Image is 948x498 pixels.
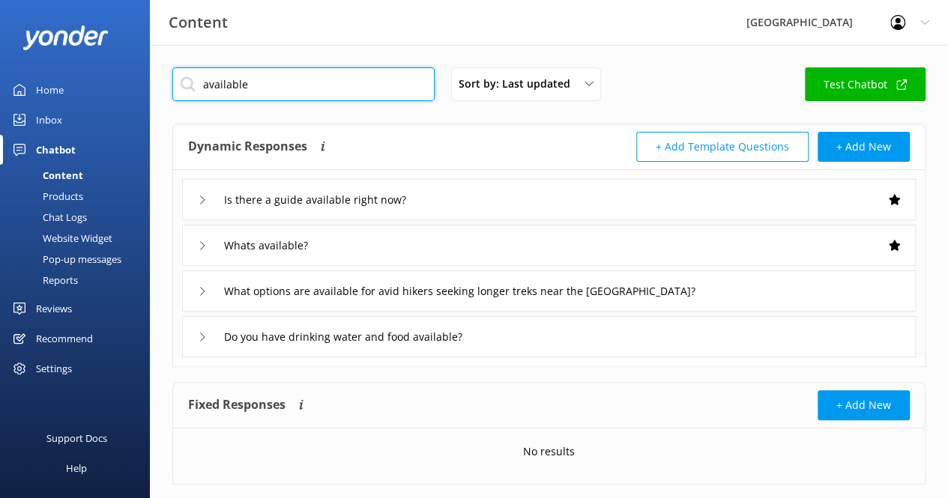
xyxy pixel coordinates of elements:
[188,132,307,162] h4: Dynamic Responses
[9,249,150,270] a: Pop-up messages
[36,324,93,353] div: Recommend
[523,443,575,460] p: No results
[9,165,150,186] a: Content
[169,10,228,34] h3: Content
[9,270,150,291] a: Reports
[818,132,910,162] button: + Add New
[22,25,109,50] img: yonder-white-logo.png
[9,165,83,186] div: Content
[9,228,112,249] div: Website Widget
[46,423,107,453] div: Support Docs
[459,76,579,92] span: Sort by: Last updated
[36,353,72,383] div: Settings
[9,249,121,270] div: Pop-up messages
[36,294,72,324] div: Reviews
[188,390,286,420] h4: Fixed Responses
[636,132,809,162] button: + Add Template Questions
[9,207,150,228] a: Chat Logs
[36,105,62,135] div: Inbox
[9,186,83,207] div: Products
[36,135,76,165] div: Chatbot
[66,453,87,483] div: Help
[36,75,64,105] div: Home
[818,390,910,420] button: + Add New
[805,67,926,101] a: Test Chatbot
[9,228,150,249] a: Website Widget
[9,270,78,291] div: Reports
[9,186,150,207] a: Products
[9,207,87,228] div: Chat Logs
[172,67,435,101] input: Search all Chatbot Content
